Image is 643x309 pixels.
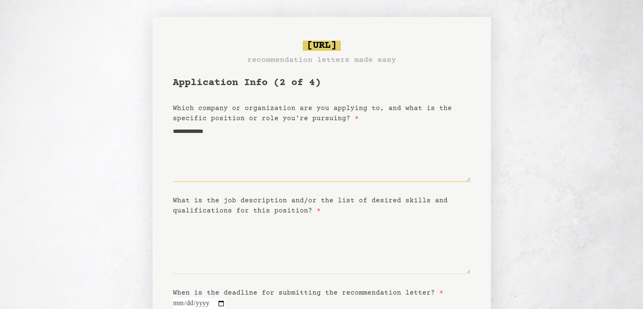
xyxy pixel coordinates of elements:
[173,197,448,215] label: What is the job description and/or the list of desired skills and qualifications for this position?
[173,76,471,90] h1: Application Info (2 of 4)
[173,289,443,297] label: When is the deadline for submitting the recommendation letter?
[173,105,452,122] label: Which company or organization are you applying to, and what is the specific position or role you'...
[303,41,341,51] span: [URL]
[247,54,396,66] h3: recommendation letters made easy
